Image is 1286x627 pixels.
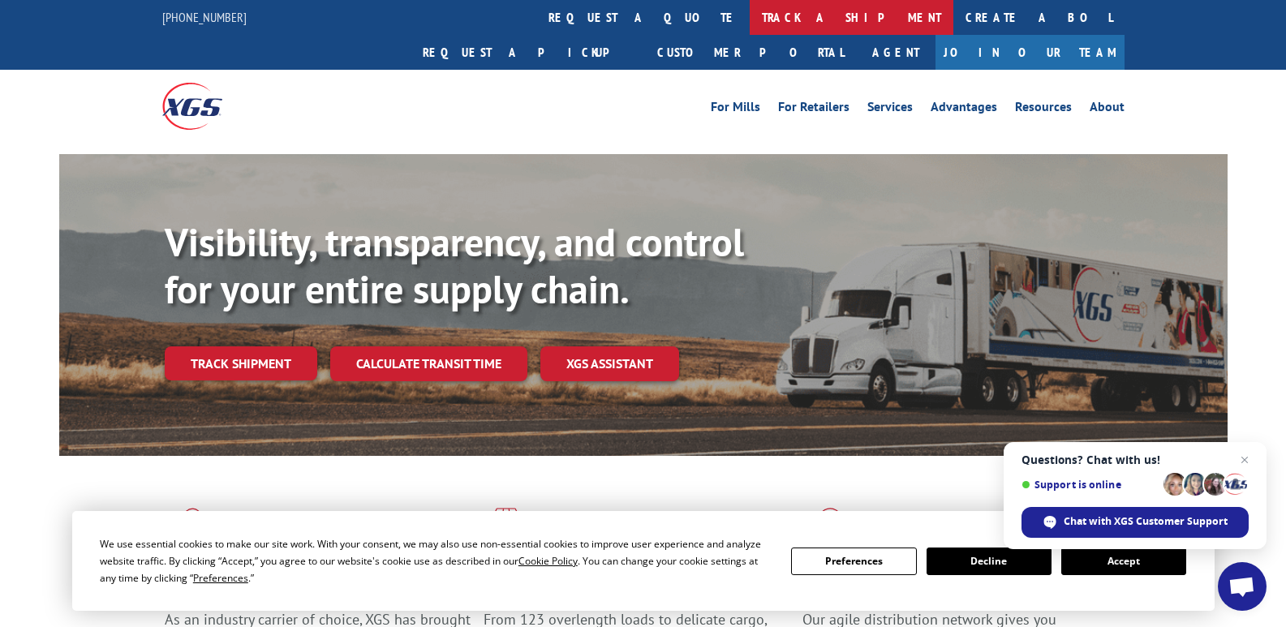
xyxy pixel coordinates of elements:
[791,548,916,575] button: Preferences
[856,35,935,70] a: Agent
[165,346,317,380] a: Track shipment
[100,535,772,586] div: We use essential cookies to make our site work. With your consent, we may also use non-essential ...
[165,217,744,314] b: Visibility, transparency, and control for your entire supply chain.
[162,9,247,25] a: [PHONE_NUMBER]
[411,35,645,70] a: Request a pickup
[1090,101,1125,118] a: About
[931,101,997,118] a: Advantages
[927,548,1052,575] button: Decline
[1064,514,1228,529] span: Chat with XGS Customer Support
[1021,479,1158,491] span: Support is online
[1061,548,1186,575] button: Accept
[72,511,1215,611] div: Cookie Consent Prompt
[1015,101,1072,118] a: Resources
[645,35,856,70] a: Customer Portal
[1021,507,1249,538] span: Chat with XGS Customer Support
[935,35,1125,70] a: Join Our Team
[518,554,578,568] span: Cookie Policy
[484,508,522,550] img: xgs-icon-focused-on-flooring-red
[802,508,858,550] img: xgs-icon-flagship-distribution-model-red
[193,571,248,585] span: Preferences
[1021,453,1249,466] span: Questions? Chat with us!
[540,346,679,381] a: XGS ASSISTANT
[1218,562,1267,611] a: Open chat
[711,101,760,118] a: For Mills
[867,101,913,118] a: Services
[778,101,849,118] a: For Retailers
[165,508,215,550] img: xgs-icon-total-supply-chain-intelligence-red
[330,346,527,381] a: Calculate transit time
